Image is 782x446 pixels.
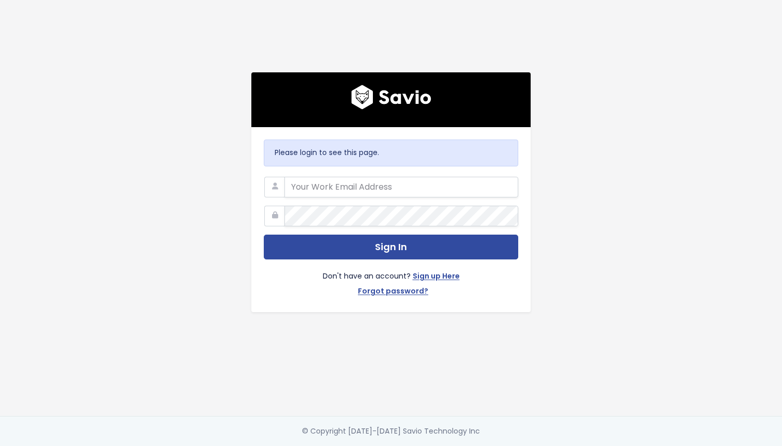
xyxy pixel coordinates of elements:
[264,235,518,260] button: Sign In
[358,285,428,300] a: Forgot password?
[302,425,480,438] div: © Copyright [DATE]-[DATE] Savio Technology Inc
[413,270,460,285] a: Sign up Here
[351,85,431,110] img: logo600x187.a314fd40982d.png
[275,146,507,159] p: Please login to see this page.
[264,259,518,300] div: Don't have an account?
[284,177,518,197] input: Your Work Email Address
